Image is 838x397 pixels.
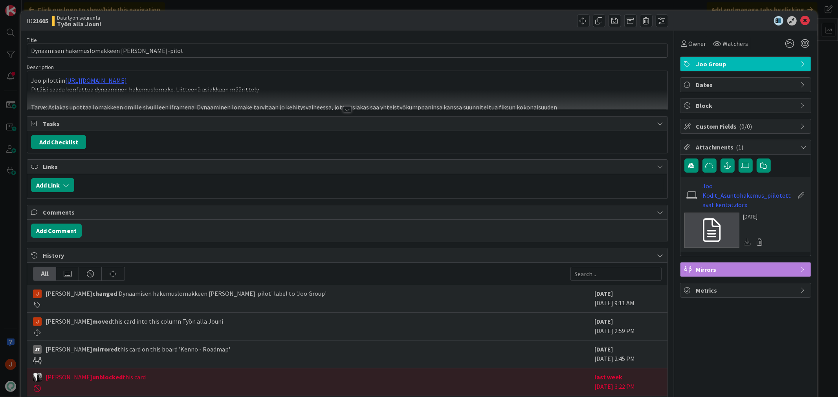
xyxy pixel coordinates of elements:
[31,178,74,192] button: Add Link
[27,36,37,44] label: Title
[570,267,662,281] input: Search...
[595,345,613,353] b: [DATE]
[27,16,48,25] span: ID
[736,143,744,151] span: ( 1 )
[33,317,42,326] img: JM
[696,286,797,295] span: Metrics
[743,237,752,247] div: Download
[595,373,623,381] b: last week
[595,289,662,308] div: [DATE] 9:11 AM
[57,15,101,21] span: Datatyön seuranta
[92,345,117,353] b: mirrored
[696,80,797,89] span: Dates
[92,290,117,297] b: changed
[46,289,326,298] span: [PERSON_NAME] 'Dynaamisen hakemuslomakkeen [PERSON_NAME]-pilot' label to 'Joo Group'
[702,181,794,209] a: Joo Kodit_Asuntohakemus_piilotettavat kentat.docx
[92,317,112,325] b: moved
[57,21,101,27] b: Työn alla Jouni
[696,59,797,69] span: Joo Group
[27,64,54,71] span: Description
[696,122,797,131] span: Custom Fields
[43,119,653,128] span: Tasks
[33,345,42,354] div: JT
[696,101,797,110] span: Block
[696,142,797,152] span: Attachments
[595,372,662,392] div: [DATE] 3:22 PM
[33,290,42,298] img: JM
[595,317,662,336] div: [DATE] 2:59 PM
[65,76,127,84] a: [URL][DOMAIN_NAME]
[92,373,123,381] b: unblocked
[33,267,56,280] div: All
[696,265,797,274] span: Mirrors
[46,344,230,354] span: [PERSON_NAME] this card on this board 'Kenno - Roadmap'
[43,208,653,217] span: Comments
[33,373,42,382] img: KV
[31,224,82,238] button: Add Comment
[31,85,663,94] p: Pitäisi saada konfattua dynaaminen hakemuslomake. Liitteenä asiakkaan määrittely.
[595,290,613,297] b: [DATE]
[31,76,663,85] p: Joo pilottiin
[46,317,223,326] span: [PERSON_NAME] this card into this column Työn alla Jouni
[46,372,146,382] span: [PERSON_NAME] this card
[723,39,748,48] span: Watchers
[33,17,48,25] b: 21605
[43,162,653,171] span: Links
[689,39,706,48] span: Owner
[739,122,752,130] span: ( 0/0 )
[31,135,86,149] button: Add Checklist
[43,251,653,260] span: History
[595,344,662,364] div: [DATE] 2:45 PM
[743,213,766,221] div: [DATE]
[595,317,613,325] b: [DATE]
[27,44,667,58] input: type card name here...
